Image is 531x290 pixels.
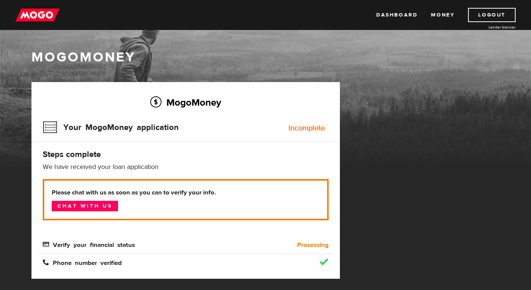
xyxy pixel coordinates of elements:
span: Verify your financial status [43,241,135,247]
a: Logout [468,8,516,22]
a: Lender licences [459,24,516,30]
a: Dashboard [376,8,417,22]
iframe: LiveChat chat widget [500,259,531,290]
h2: MogoMoney [43,94,329,110]
a: Money [431,8,455,22]
h4: Steps complete [43,149,329,160]
a: Chat with us [52,201,118,211]
p: We have received your loan application [43,163,329,172]
b: Please chat with us as soon as you can to verify your info. [52,188,320,197]
h3: Your MogoMoney application [43,118,179,137]
b: Processing [297,241,329,250]
img: mogo_logo-11ee424be714fa7cbb0f0f49df9e16ec.png [15,8,60,22]
div: Incomplete [289,124,325,132]
span: Phone number verified [43,259,122,265]
h1: MogoMoney [31,49,500,65]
